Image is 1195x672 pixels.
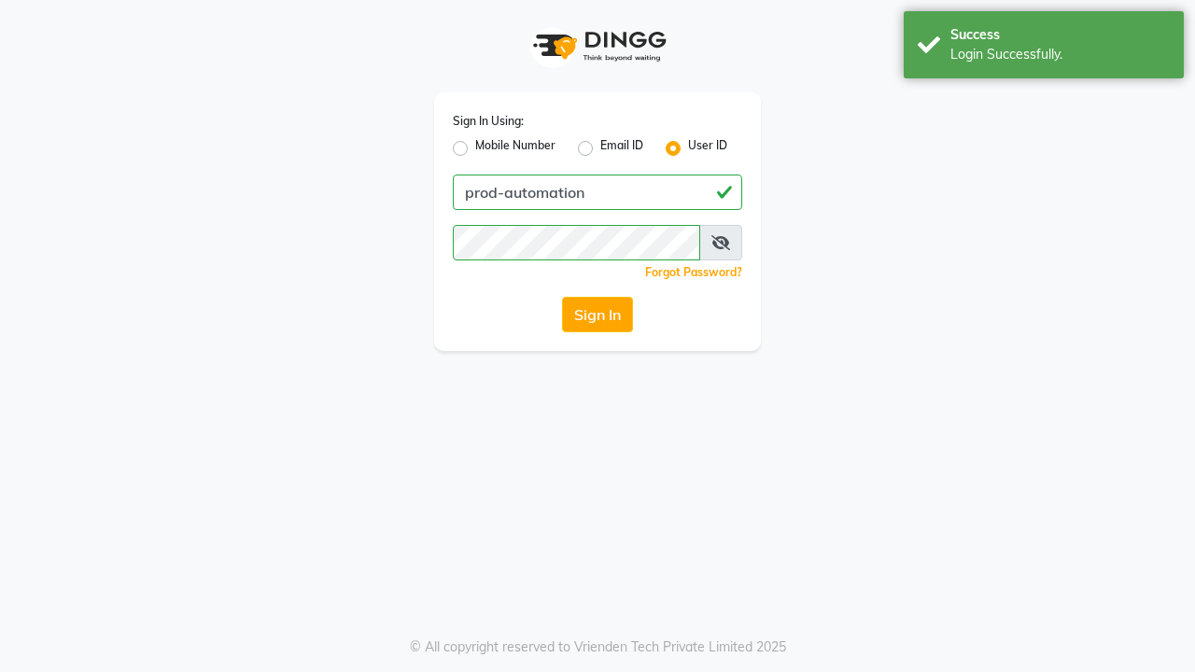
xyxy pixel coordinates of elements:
[523,19,672,74] img: logo1.svg
[950,45,1170,64] div: Login Successfully.
[453,175,742,210] input: Username
[645,265,742,279] a: Forgot Password?
[688,137,727,160] label: User ID
[475,137,555,160] label: Mobile Number
[453,113,524,130] label: Sign In Using:
[453,225,700,260] input: Username
[600,137,643,160] label: Email ID
[950,25,1170,45] div: Success
[562,297,633,332] button: Sign In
